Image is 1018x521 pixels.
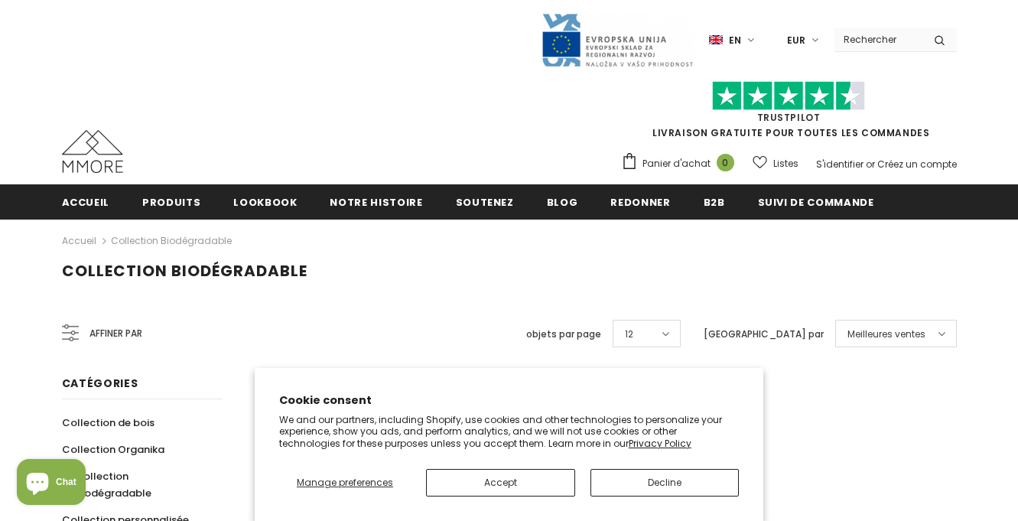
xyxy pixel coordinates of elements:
img: i-lang-1.png [709,34,723,47]
span: Manage preferences [297,476,393,489]
a: Créez un compte [877,158,957,171]
span: or [866,158,875,171]
span: B2B [704,195,725,210]
a: Collection biodégradable [111,234,232,247]
span: EUR [787,33,805,48]
span: Produits [142,195,200,210]
a: Collection biodégradable [62,463,206,506]
span: Listes [773,156,798,171]
a: Accueil [62,232,96,250]
span: 0 [717,154,734,171]
span: Panier d'achat [642,156,711,171]
button: Decline [590,469,740,497]
label: [GEOGRAPHIC_DATA] par [704,327,824,342]
span: en [729,33,741,48]
a: Javni Razpis [541,33,694,46]
span: Collection biodégradable [62,260,307,282]
a: Lookbook [233,184,297,219]
span: Blog [547,195,578,210]
a: Suivi de commande [758,184,874,219]
p: We and our partners, including Shopify, use cookies and other technologies to personalize your ex... [279,414,740,450]
span: LIVRAISON GRATUITE POUR TOUTES LES COMMANDES [621,88,957,139]
label: objets par page [526,327,601,342]
span: Collection biodégradable [75,469,151,500]
span: Affiner par [89,325,142,342]
inbox-online-store-chat: Shopify online store chat [12,459,90,509]
a: Collection Organika [62,436,164,463]
span: 12 [625,327,633,342]
a: Accueil [62,184,110,219]
a: TrustPilot [757,111,821,124]
span: soutenez [456,195,514,210]
button: Accept [426,469,575,497]
img: Faites confiance aux étoiles pilotes [712,81,865,111]
span: Lookbook [233,195,297,210]
input: Search Site [834,28,922,50]
span: Notre histoire [330,195,422,210]
a: S'identifier [816,158,864,171]
a: Redonner [610,184,670,219]
a: B2B [704,184,725,219]
a: Produits [142,184,200,219]
button: Manage preferences [279,469,411,497]
a: Blog [547,184,578,219]
span: Catégories [62,376,138,391]
span: Collection de bois [62,415,154,430]
a: Listes [753,150,798,177]
h2: Cookie consent [279,392,740,409]
span: Suivi de commande [758,195,874,210]
a: soutenez [456,184,514,219]
span: Collection Organika [62,442,164,457]
img: Cas MMORE [62,130,123,173]
a: Privacy Policy [629,437,691,450]
span: Meilleures ventes [847,327,925,342]
img: Javni Razpis [541,12,694,68]
span: Redonner [610,195,670,210]
a: Collection de bois [62,409,154,436]
a: Panier d'achat 0 [621,152,742,175]
span: Accueil [62,195,110,210]
a: Notre histoire [330,184,422,219]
